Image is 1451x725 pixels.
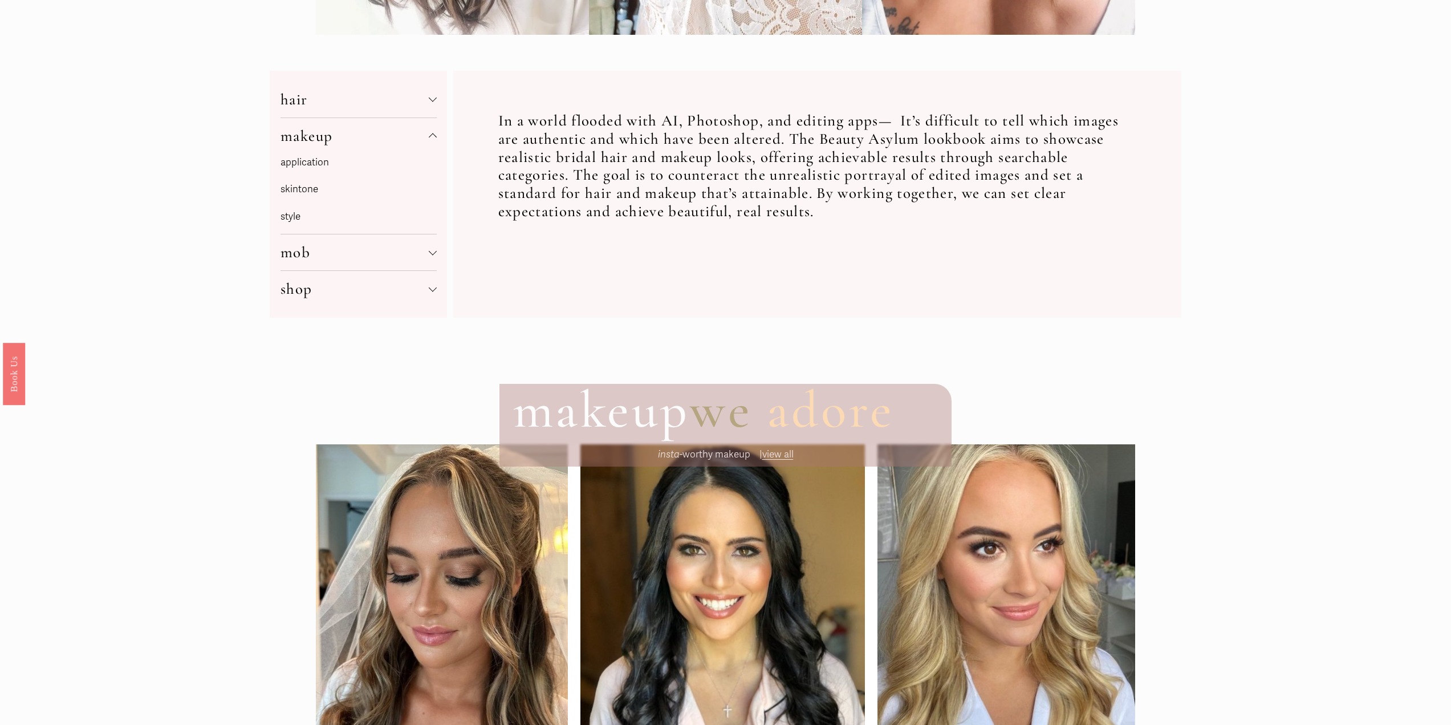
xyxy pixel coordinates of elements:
a: Book Us [3,342,25,404]
button: mob [281,234,437,270]
p: style [281,208,437,226]
a: application [281,156,329,168]
button: makeup [281,118,437,154]
span: mob [281,243,429,262]
button: shop [281,271,437,307]
span: we [690,378,752,442]
a: view all [762,448,794,460]
h2: In a world flooded with AI, Photoshop, and editing apps— It’s difficult to tell which images are ... [498,112,1137,220]
span: makeup [281,127,429,145]
p: skintone [281,181,437,199]
span: makeup [513,378,690,442]
div: makeup [281,154,437,234]
em: insta [658,448,680,460]
span: hair [281,90,429,109]
span: adore [767,378,895,442]
span: shop [281,280,429,298]
span: -worthy makeup | [658,448,762,460]
button: hair [281,82,437,118]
